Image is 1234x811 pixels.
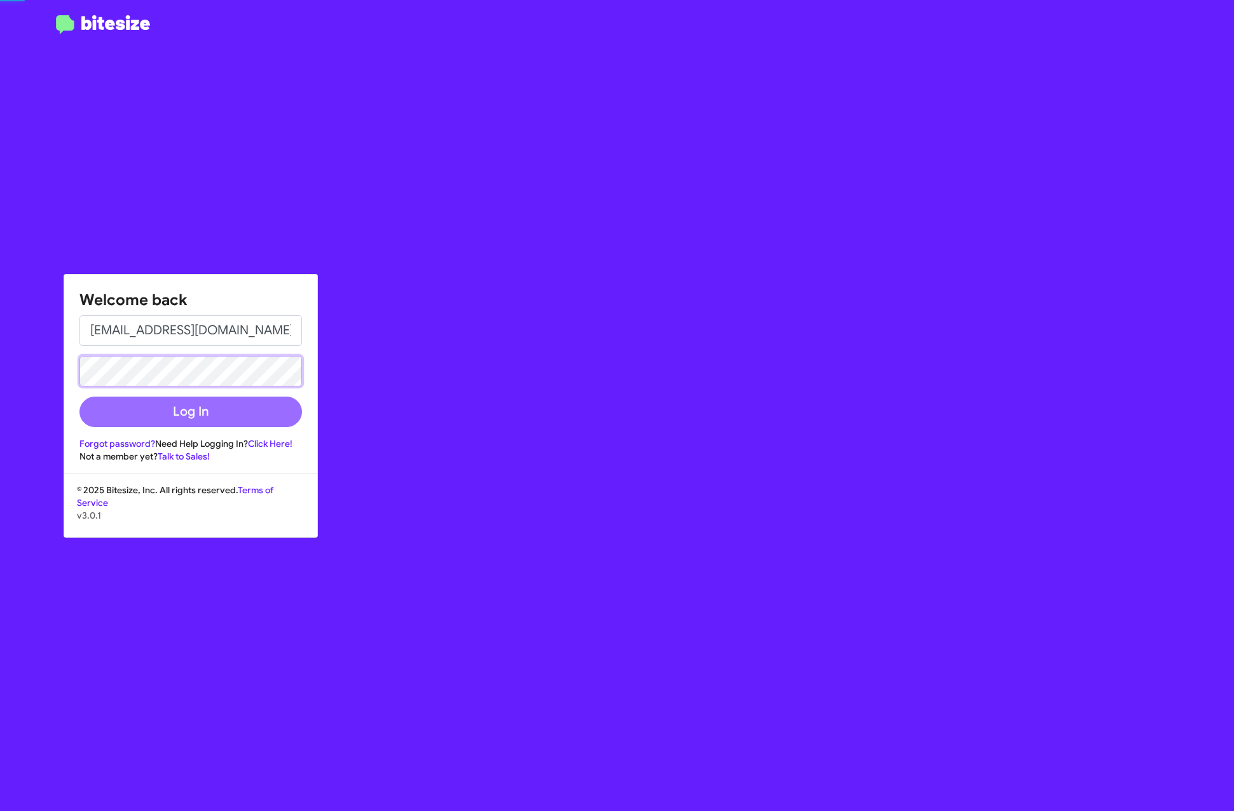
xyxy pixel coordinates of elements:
[79,315,302,346] input: Email address
[64,484,317,537] div: © 2025 Bitesize, Inc. All rights reserved.
[77,484,273,508] a: Terms of Service
[79,437,302,450] div: Need Help Logging In?
[248,438,292,449] a: Click Here!
[79,450,302,463] div: Not a member yet?
[158,451,210,462] a: Talk to Sales!
[79,290,302,310] h1: Welcome back
[79,438,155,449] a: Forgot password?
[79,397,302,427] button: Log In
[77,509,305,522] p: v3.0.1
